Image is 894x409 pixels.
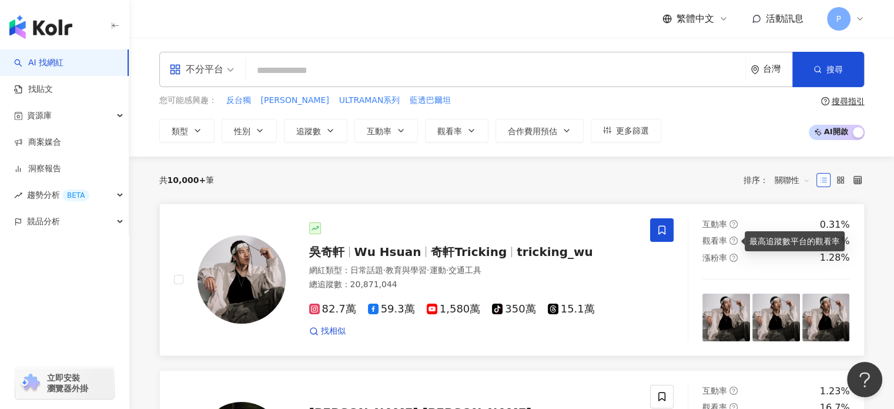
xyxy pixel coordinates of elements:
[508,127,557,136] span: 合作費用預估
[284,119,347,142] button: 追蹤數
[745,231,845,251] div: 最高追蹤數平台的觀看率
[763,64,792,74] div: 台灣
[27,208,60,235] span: 競品分析
[14,84,53,95] a: 找貼文
[350,265,383,275] span: 日常話題
[27,102,52,129] span: 資源庫
[492,303,535,315] span: 350萬
[427,265,429,275] span: ·
[234,127,250,136] span: 性別
[367,127,391,136] span: 互動率
[832,97,865,106] div: 搜尋指引
[820,385,850,398] div: 1.23%
[321,325,346,337] span: 找相似
[383,265,386,275] span: ·
[159,95,217,107] span: 您可能感興趣：
[702,236,727,245] span: 觀看率
[226,94,252,107] button: 反台獨
[168,175,206,185] span: 10,000+
[431,245,507,259] span: 奇軒Tricking
[702,220,727,229] span: 互動率
[15,367,114,399] a: chrome extension立即安裝 瀏覽器外掛
[729,220,738,228] span: question-circle
[448,265,481,275] span: 交通工具
[775,171,810,189] span: 關聯性
[226,95,251,107] span: 反台獨
[495,119,584,142] button: 合作費用預估
[169,64,181,75] span: appstore
[744,171,816,189] div: 排序：
[729,237,738,245] span: question-circle
[222,119,277,142] button: 性別
[159,119,215,142] button: 類型
[437,127,462,136] span: 觀看率
[548,303,595,315] span: 15.1萬
[677,12,714,25] span: 繁體中文
[427,303,481,315] span: 1,580萬
[19,374,42,393] img: chrome extension
[429,265,446,275] span: 運動
[339,95,400,107] span: ULTRAMAN系列
[729,387,738,395] span: question-circle
[197,235,286,324] img: KOL Avatar
[702,294,750,341] img: post-image
[169,60,223,79] div: 不分平台
[792,52,864,87] button: 搜尋
[820,251,850,264] div: 1.28%
[517,245,593,259] span: tricking_wu
[172,127,188,136] span: 類型
[260,94,330,107] button: [PERSON_NAME]
[802,294,850,341] img: post-image
[159,175,215,185] div: 共 筆
[309,265,637,277] div: 網紅類型 ：
[47,373,88,394] span: 立即安裝 瀏覽器外掛
[339,94,401,107] button: ULTRAMAN系列
[261,95,329,107] span: [PERSON_NAME]
[14,137,61,148] a: 商案媒合
[309,245,344,259] span: 吳奇軒
[354,245,421,259] span: Wu Hsuan
[309,325,346,337] a: 找相似
[409,94,451,107] button: 藍透巴爾坦
[386,265,427,275] span: 教育與學習
[751,65,759,74] span: environment
[702,386,727,395] span: 互動率
[836,12,841,25] span: P
[847,362,882,397] iframe: Help Scout Beacon - Open
[425,119,488,142] button: 觀看率
[591,119,661,142] button: 更多篩選
[27,182,89,208] span: 趨勢分析
[752,294,800,341] img: post-image
[14,191,22,199] span: rise
[616,126,649,135] span: 更多篩選
[410,95,451,107] span: 藍透巴爾坦
[820,218,850,231] div: 0.31%
[9,15,72,39] img: logo
[309,279,637,291] div: 總追蹤數 ： 20,871,044
[159,204,865,356] a: KOL Avatar吳奇軒Wu Hsuan奇軒Trickingtricking_wu網紅類型：日常話題·教育與學習·運動·交通工具總追蹤數：20,871,04482.7萬59.3萬1,580萬3...
[296,127,321,136] span: 追蹤數
[826,65,843,74] span: 搜尋
[729,254,738,262] span: question-circle
[368,303,415,315] span: 59.3萬
[446,265,448,275] span: ·
[14,163,61,175] a: 洞察報告
[309,303,356,315] span: 82.7萬
[821,97,829,105] span: question-circle
[702,253,727,262] span: 漲粉率
[766,13,803,24] span: 活動訊息
[14,57,63,69] a: searchAI 找網紅
[62,189,89,201] div: BETA
[354,119,418,142] button: 互動率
